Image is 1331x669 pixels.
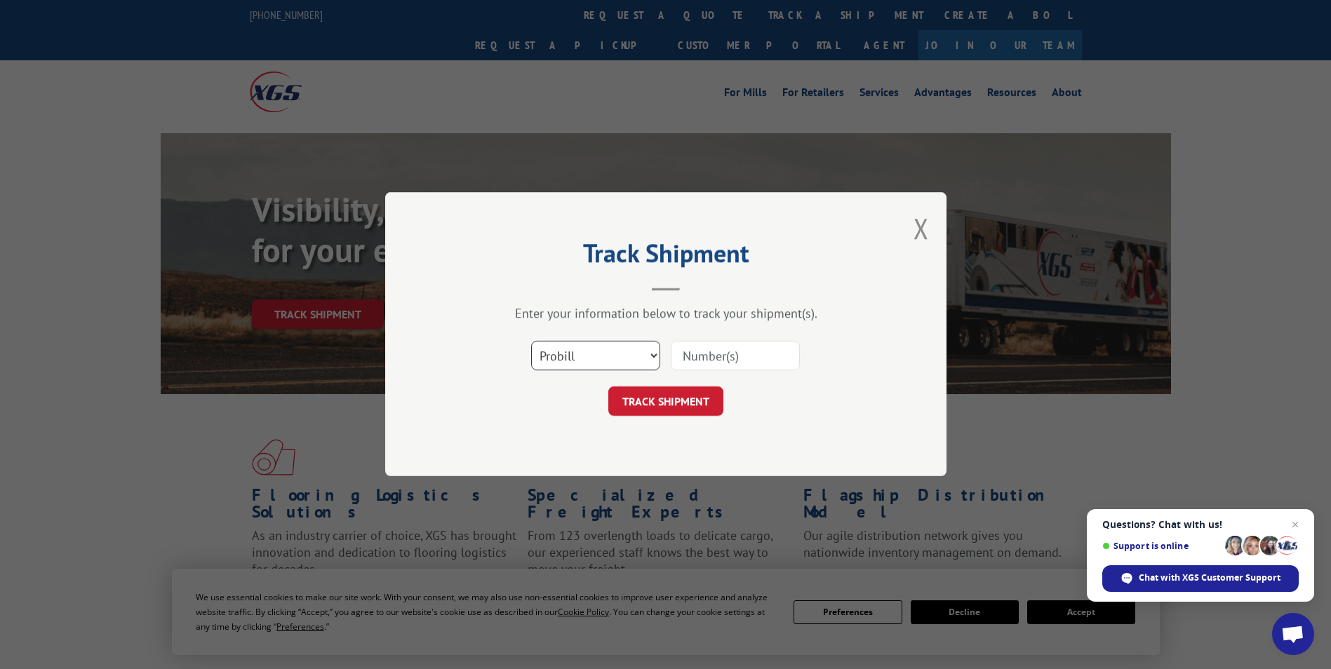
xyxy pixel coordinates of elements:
[914,210,929,247] button: Close modal
[1272,613,1314,655] a: Open chat
[608,387,723,417] button: TRACK SHIPMENT
[1102,519,1299,530] span: Questions? Chat with us!
[671,342,800,371] input: Number(s)
[1102,541,1220,551] span: Support is online
[455,243,876,270] h2: Track Shipment
[455,306,876,322] div: Enter your information below to track your shipment(s).
[1102,565,1299,592] span: Chat with XGS Customer Support
[1139,572,1280,584] span: Chat with XGS Customer Support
